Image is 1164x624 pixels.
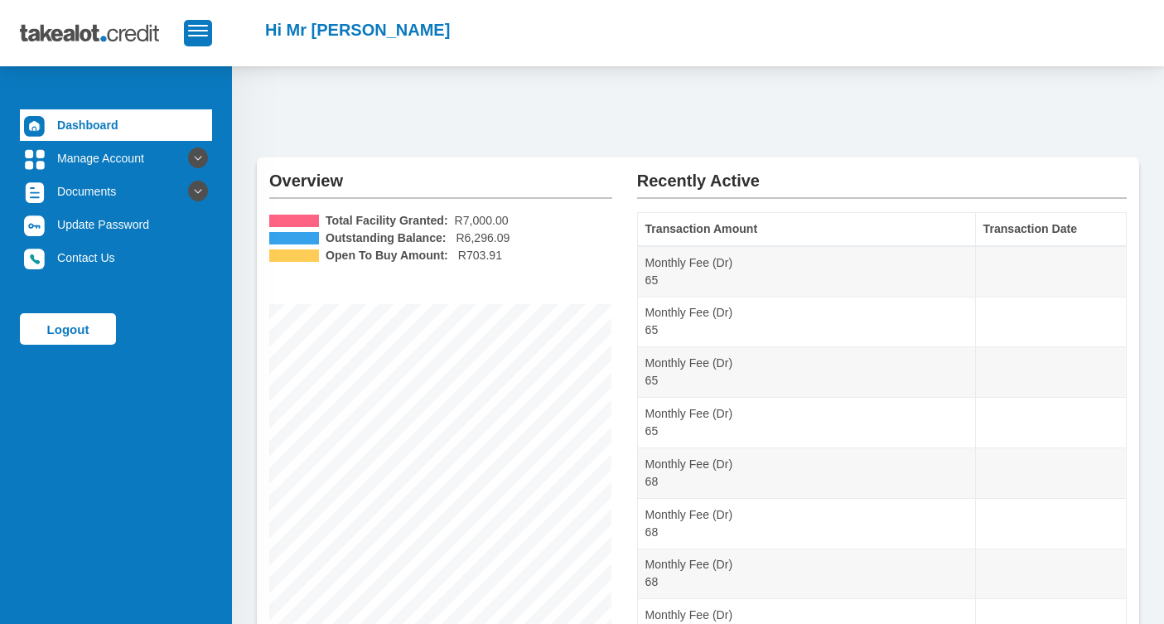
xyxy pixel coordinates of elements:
[975,213,1126,246] th: Transaction Date
[326,230,447,247] b: Outstanding Balance:
[326,212,448,230] b: Total Facility Granted:
[20,109,212,141] a: Dashboard
[265,20,450,40] h2: Hi Mr [PERSON_NAME]
[637,213,975,246] th: Transaction Amount
[20,176,212,207] a: Documents
[455,212,509,230] span: R7,000.00
[637,157,1127,191] h2: Recently Active
[269,157,612,191] h2: Overview
[20,209,212,240] a: Update Password
[637,347,975,398] td: Monthly Fee (Dr) 65
[637,498,975,549] td: Monthly Fee (Dr) 68
[456,230,510,247] span: R6,296.09
[20,12,184,54] img: takealot_credit_logo.svg
[637,398,975,448] td: Monthly Fee (Dr) 65
[20,143,212,174] a: Manage Account
[637,447,975,498] td: Monthly Fee (Dr) 68
[326,247,448,264] b: Open To Buy Amount:
[20,242,212,273] a: Contact Us
[20,313,116,345] a: Logout
[637,549,975,599] td: Monthly Fee (Dr) 68
[458,247,502,264] span: R703.91
[637,297,975,347] td: Monthly Fee (Dr) 65
[637,246,975,297] td: Monthly Fee (Dr) 65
